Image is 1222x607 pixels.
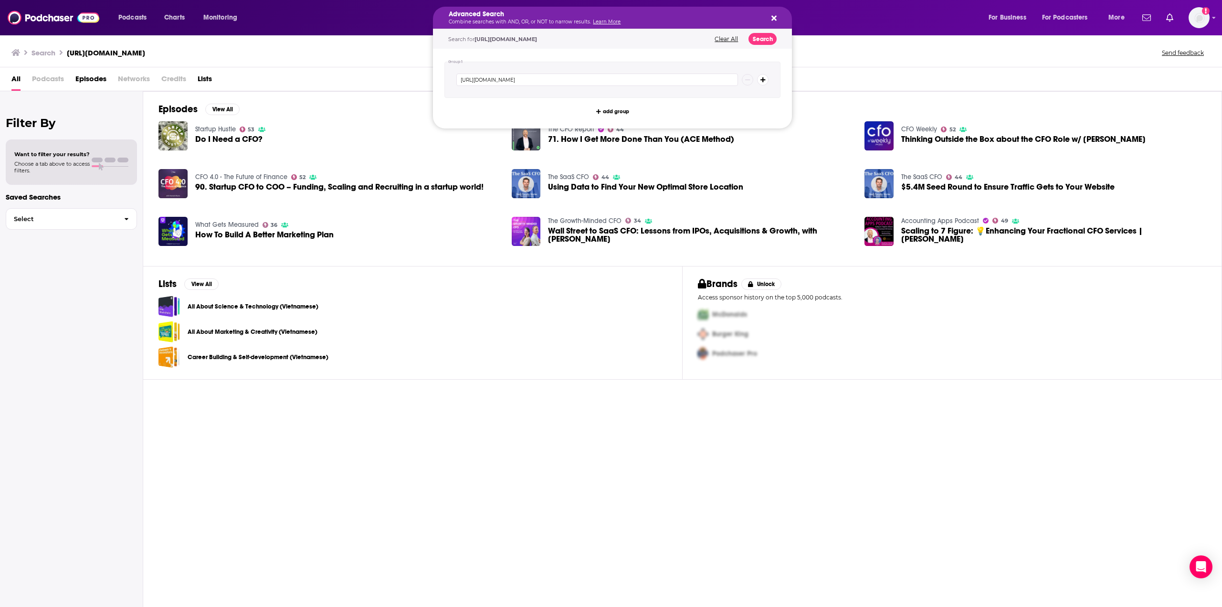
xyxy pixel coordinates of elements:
span: 71. How I Get More Done Than You (ACE Method) [548,135,734,143]
span: 44 [955,175,962,180]
a: $5.4M Seed Round to Ensure Traffic Gets to Your Website [901,183,1115,191]
span: 44 [601,175,609,180]
a: Show notifications dropdown [1138,10,1155,26]
a: 53 [240,127,255,132]
button: open menu [1102,10,1137,25]
h4: Group 1 [448,60,463,64]
a: All About Science & Technology (Vietnamese) [188,301,318,312]
a: 90. Startup CFO to COO – Funding, Scaling and Recruiting in a startup world! [158,169,188,198]
span: Networks [118,71,150,91]
img: Podchaser - Follow, Share and Rate Podcasts [8,9,99,27]
div: Search podcasts, credits, & more... [442,7,801,29]
button: Send feedback [1159,49,1207,57]
span: Scaling to 7 Figure: 💡Enhancing Your Fractional CFO Services | [PERSON_NAME] [901,227,1206,243]
h5: Advanced Search [449,11,761,18]
span: Choose a tab above to access filters. [14,160,90,174]
a: All [11,71,21,91]
span: Podcasts [32,71,64,91]
span: 53 [248,128,254,132]
a: Wall Street to SaaS CFO: Lessons from IPOs, Acquisitions & Growth, with Carla Cooper [548,227,853,243]
span: Want to filter your results? [14,151,90,158]
img: Do I Need a CFO? [158,121,188,150]
img: Third Pro Logo [694,344,712,363]
button: open menu [1036,10,1102,25]
span: Podcasts [118,11,147,24]
a: Startup Hustle [195,125,236,133]
button: View All [184,278,219,290]
span: 49 [1001,219,1008,223]
a: Using Data to Find Your New Optimal Store Location [548,183,743,191]
img: 71. How I Get More Done Than You (ACE Method) [512,121,541,150]
a: Career Building & Self-development (Vietnamese) [158,346,180,368]
a: All About Marketing & Creativity (Vietnamese) [158,321,180,342]
a: 44 [593,174,609,180]
input: Type a keyword or phrase... [456,74,738,86]
img: How To Build A Better Marketing Plan [158,217,188,246]
a: ListsView All [158,278,219,290]
a: Scaling to 7 Figure: 💡Enhancing Your Fractional CFO Services | Michael King [901,227,1206,243]
a: EpisodesView All [158,103,240,115]
a: Episodes [75,71,106,91]
a: 90. Startup CFO to COO – Funding, Scaling and Recruiting in a startup world! [195,183,484,191]
span: Burger King [712,330,748,338]
span: Charts [164,11,185,24]
p: Saved Searches [6,192,137,202]
a: How To Build A Better Marketing Plan [195,231,334,239]
span: 52 [299,175,305,180]
span: More [1108,11,1125,24]
a: All About Science & Technology (Vietnamese) [158,296,180,317]
h3: Search [32,48,55,57]
span: Podchaser Pro [712,350,757,358]
a: Career Building & Self-development (Vietnamese) [188,352,328,362]
img: Second Pro Logo [694,324,712,344]
a: All About Marketing & Creativity (Vietnamese) [188,327,317,337]
button: open menu [197,10,250,25]
span: For Business [989,11,1026,24]
a: 52 [291,174,306,180]
span: [URL][DOMAIN_NAME] [474,36,537,43]
button: Show profile menu [1189,7,1210,28]
h2: Lists [158,278,177,290]
img: First Pro Logo [694,305,712,324]
a: 44 [946,174,962,180]
span: For Podcasters [1042,11,1088,24]
img: Thinking Outside the Box about the CFO Role w/ Mike dePaschalis [864,121,894,150]
a: CFO Weekly [901,125,937,133]
a: Lists [198,71,212,91]
h2: Episodes [158,103,198,115]
a: The SaaS CFO [901,173,942,181]
button: Unlock [741,278,782,290]
a: The Growth-Minded CFO [548,217,622,225]
span: Thinking Outside the Box about the CFO Role w/ [PERSON_NAME] [901,135,1146,143]
img: $5.4M Seed Round to Ensure Traffic Gets to Your Website [864,169,894,198]
button: Clear All [712,36,741,43]
span: 34 [634,219,641,223]
svg: Add a profile image [1202,7,1210,15]
a: The CFO Report [548,125,594,133]
a: 36 [263,222,278,228]
a: What Gets Measured [195,221,259,229]
span: Credits [161,71,186,91]
img: Wall Street to SaaS CFO: Lessons from IPOs, Acquisitions & Growth, with Carla Cooper [512,217,541,246]
span: Wall Street to SaaS CFO: Lessons from IPOs, Acquisitions & Growth, with [PERSON_NAME] [548,227,853,243]
img: Using Data to Find Your New Optimal Store Location [512,169,541,198]
div: Open Intercom Messenger [1190,555,1212,578]
button: Search [748,33,777,45]
a: Learn More [593,19,621,25]
a: Do I Need a CFO? [195,135,263,143]
h3: [URL][DOMAIN_NAME] [67,48,145,57]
